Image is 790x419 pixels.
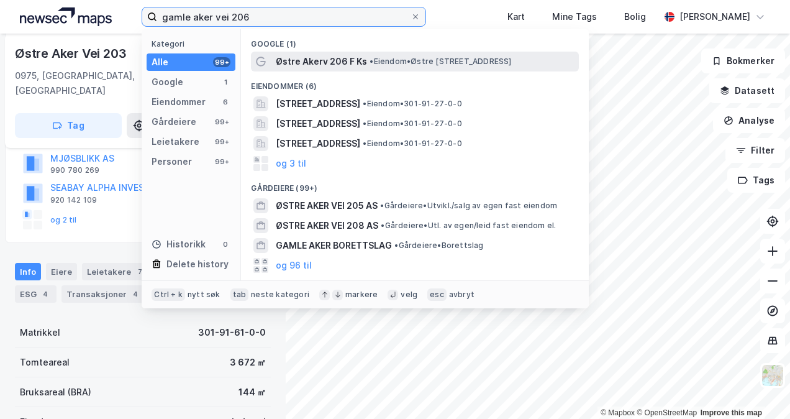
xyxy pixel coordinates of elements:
[152,39,235,48] div: Kategori
[15,285,57,303] div: ESG
[380,201,557,211] span: Gårdeiere • Utvikl./salg av egen fast eiendom
[20,7,112,26] img: logo.a4113a55bc3d86da70a041830d287a7e.svg
[637,408,697,417] a: OpenStreetMap
[276,198,378,213] span: ØSTRE AKER VEI 205 AS
[152,75,183,90] div: Google
[241,29,589,52] div: Google (1)
[129,288,142,300] div: 4
[725,138,785,163] button: Filter
[381,221,384,230] span: •
[157,7,410,26] input: Søk på adresse, matrikkel, gårdeiere, leietakere eller personer
[507,9,525,24] div: Kart
[152,94,206,109] div: Eiendommer
[50,165,99,175] div: 990 780 269
[276,54,367,69] span: Østre Akerv 206 F Ks
[166,257,229,272] div: Delete history
[427,288,447,301] div: esc
[152,288,185,301] div: Ctrl + k
[241,71,589,94] div: Eiendommer (6)
[20,385,91,400] div: Bruksareal (BRA)
[39,288,52,300] div: 4
[241,275,589,298] div: Leietakere (99+)
[82,263,151,280] div: Leietakere
[213,157,230,167] div: 99+
[363,119,461,129] span: Eiendom • 301-91-27-0-0
[152,154,192,169] div: Personer
[213,137,230,147] div: 99+
[713,108,785,133] button: Analyse
[276,218,378,233] span: ØSTRE AKER VEI 208 AS
[363,99,461,109] span: Eiendom • 301-91-27-0-0
[394,241,398,250] span: •
[61,285,147,303] div: Transaksjoner
[276,116,360,131] span: [STREET_ADDRESS]
[134,265,146,278] div: 7
[401,290,417,300] div: velg
[230,288,249,301] div: tab
[363,119,366,128] span: •
[370,57,511,67] span: Eiendom • Østre [STREET_ADDRESS]
[220,97,230,107] div: 6
[241,173,589,196] div: Gårdeiere (99+)
[198,325,266,340] div: 301-91-61-0-0
[709,78,785,103] button: Datasett
[276,258,312,273] button: og 96 til
[213,117,230,127] div: 99+
[238,385,266,400] div: 144 ㎡
[552,9,597,24] div: Mine Tags
[46,263,77,280] div: Eiere
[152,114,196,129] div: Gårdeiere
[276,96,360,111] span: [STREET_ADDRESS]
[15,263,41,280] div: Info
[380,201,384,210] span: •
[728,359,790,419] div: Kontrollprogram for chat
[728,359,790,419] iframe: Chat Widget
[251,290,309,300] div: neste kategori
[152,237,206,252] div: Historikk
[679,9,750,24] div: [PERSON_NAME]
[213,57,230,67] div: 99+
[15,44,129,63] div: Østre Aker Vei 203
[624,9,646,24] div: Bolig
[15,113,122,138] button: Tag
[370,57,373,66] span: •
[188,290,220,300] div: nytt søk
[276,136,360,151] span: [STREET_ADDRESS]
[449,290,474,300] div: avbryt
[220,239,230,249] div: 0
[701,408,762,417] a: Improve this map
[701,48,785,73] button: Bokmerker
[230,355,266,370] div: 3 672 ㎡
[345,290,378,300] div: markere
[363,139,366,148] span: •
[394,241,483,251] span: Gårdeiere • Borettslag
[601,408,635,417] a: Mapbox
[276,238,392,253] span: GAMLE AKER BORETTSLAG
[50,195,97,205] div: 920 142 109
[20,355,70,370] div: Tomteareal
[276,156,306,171] button: og 3 til
[152,134,199,149] div: Leietakere
[363,99,366,108] span: •
[363,139,461,149] span: Eiendom • 301-91-27-0-0
[381,221,556,231] span: Gårdeiere • Utl. av egen/leid fast eiendom el.
[727,168,785,193] button: Tags
[220,77,230,87] div: 1
[20,325,60,340] div: Matrikkel
[152,55,168,70] div: Alle
[15,68,176,98] div: 0975, [GEOGRAPHIC_DATA], [GEOGRAPHIC_DATA]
